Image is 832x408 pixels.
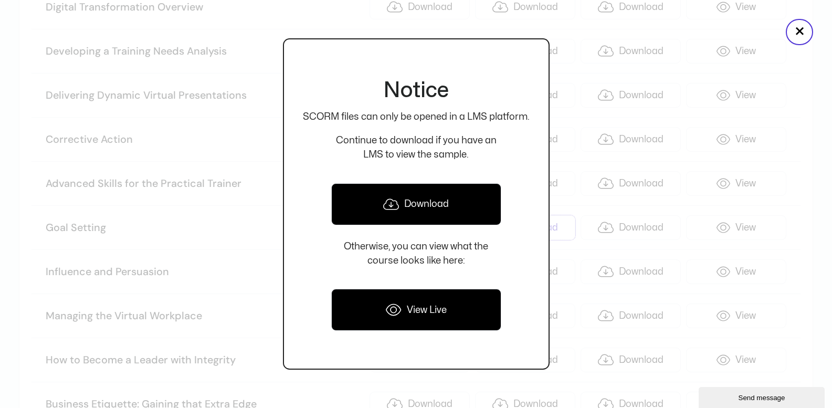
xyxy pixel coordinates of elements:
p: Otherwise, you can view what the course looks like here: [303,239,530,268]
p: SCORM files can only be opened in a LMS platform. [303,110,530,124]
h2: Notice [303,77,530,104]
p: Continue to download if you have an LMS to view the sample. [303,133,530,162]
a: View Live [331,289,501,331]
button: Close popup [786,19,813,45]
iframe: chat widget [699,385,827,408]
a: Download [331,183,501,225]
